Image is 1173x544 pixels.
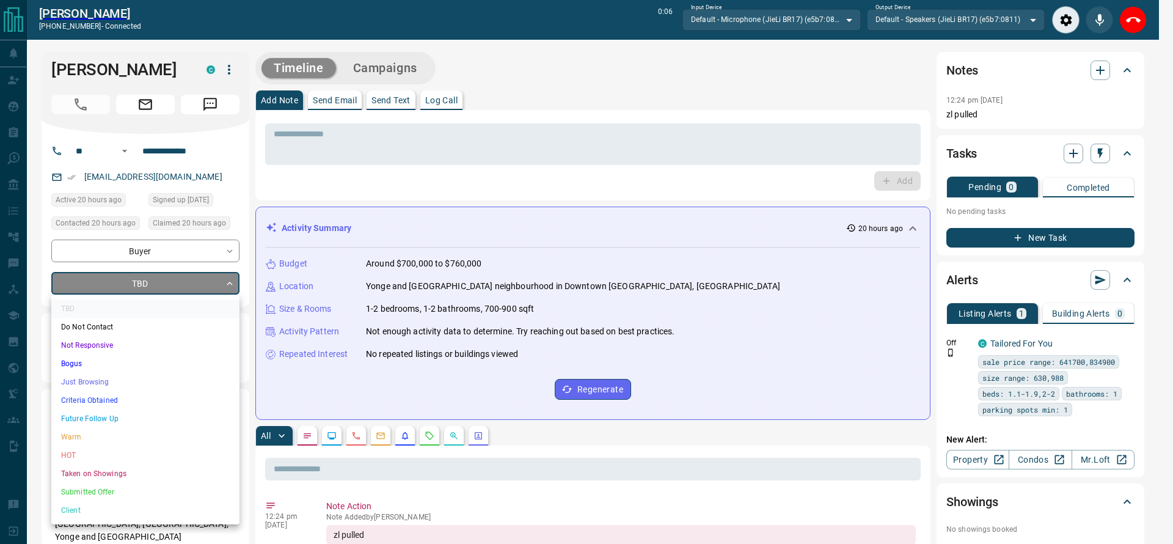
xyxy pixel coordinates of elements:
li: Submitted Offer [51,483,239,501]
li: Criteria Obtained [51,391,239,410]
li: Taken on Showings [51,465,239,483]
li: Future Follow Up [51,410,239,428]
li: HOT [51,446,239,465]
li: Bogus [51,355,239,373]
li: Just Browsing [51,373,239,391]
li: Client [51,501,239,520]
li: Do Not Contact [51,318,239,336]
li: Not Responsive [51,336,239,355]
li: Warm [51,428,239,446]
